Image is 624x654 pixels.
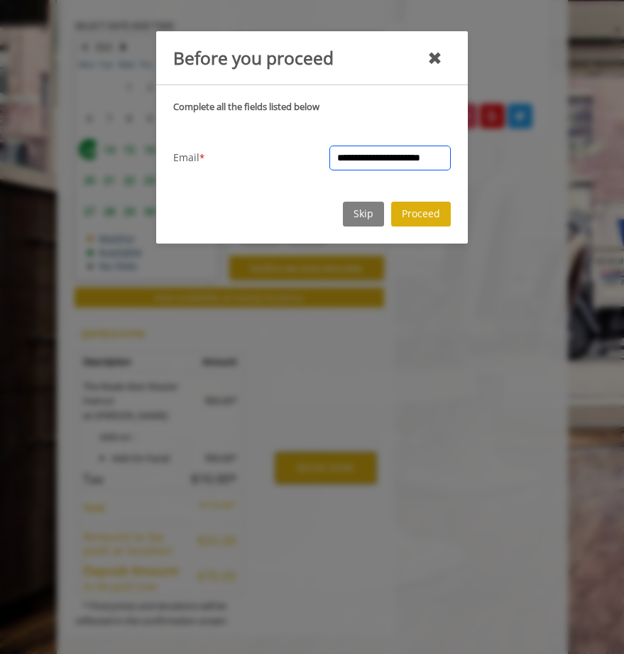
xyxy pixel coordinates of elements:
[427,43,442,72] div: close mandatory details dialog
[173,44,334,72] div: Before you proceed
[173,100,319,113] b: Complete all the fields listed below
[343,202,384,227] button: Skip
[391,202,451,227] button: Proceed
[173,150,199,165] span: Email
